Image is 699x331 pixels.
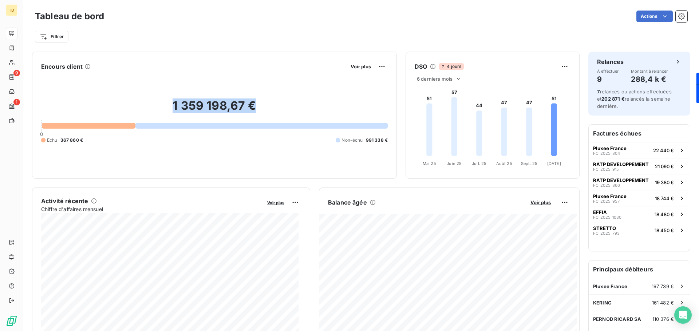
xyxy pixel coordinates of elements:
[528,199,553,206] button: Voir plus
[593,193,627,199] span: Pluxee France
[636,11,673,22] button: Actions
[415,62,427,71] h6: DSO
[547,161,561,166] tspan: [DATE]
[47,137,58,144] span: Échu
[341,137,363,144] span: Non-échu
[439,63,463,70] span: 4 jours
[593,209,607,215] span: EFFIA
[41,205,262,213] span: Chiffre d'affaires mensuel
[601,96,624,102] span: 202 871 €
[593,231,620,235] span: FC-2025-793
[589,222,690,238] button: STRETTOFC-2025-79318 450 €
[35,31,68,43] button: Filtrer
[655,227,674,233] span: 18 450 €
[530,199,551,205] span: Voir plus
[265,199,287,206] button: Voir plus
[597,89,672,109] span: relances ou actions effectuées et relancés la semaine dernière.
[674,306,692,324] div: Open Intercom Messenger
[589,174,690,190] button: RATP DEVELOPPEMENTFC-2025-86619 380 €
[267,200,284,205] span: Voir plus
[589,125,690,142] h6: Factures échues
[593,215,621,219] span: FC-2025-1030
[631,73,668,85] h4: 288,4 k €
[348,63,373,70] button: Voir plus
[521,161,537,166] tspan: Sept. 25
[13,70,20,76] span: 9
[328,198,367,207] h6: Balance âgée
[41,62,83,71] h6: Encours client
[589,158,690,174] button: RATP DEVELOPPEMENTFC-2025-91521 090 €
[423,161,436,166] tspan: Mai 25
[60,137,83,144] span: 367 860 €
[41,98,388,120] h2: 1 359 198,67 €
[597,89,600,94] span: 7
[593,283,627,289] span: Pluxee France
[597,57,624,66] h6: Relances
[593,177,649,183] span: RATP DEVELOPPEMENT
[472,161,486,166] tspan: Juil. 25
[652,300,674,306] span: 161 482 €
[417,76,453,82] span: 6 derniers mois
[366,137,388,144] span: 991 338 €
[593,161,649,167] span: RATP DEVELOPPEMENT
[593,151,620,156] span: FC-2025-804
[653,148,674,153] span: 22 440 €
[447,161,462,166] tspan: Juin 25
[589,190,690,206] button: Pluxee FranceFC-2025-95718 744 €
[655,211,674,217] span: 18 480 €
[589,206,690,222] button: EFFIAFC-2025-103018 480 €
[655,179,674,185] span: 19 380 €
[41,197,88,205] h6: Activité récente
[631,69,668,73] span: Montant à relancer
[655,164,674,169] span: 21 090 €
[593,145,627,151] span: Pluxee France
[6,4,17,16] div: TD
[496,161,512,166] tspan: Août 25
[589,261,690,278] h6: Principaux débiteurs
[13,99,20,105] span: 1
[40,131,43,137] span: 0
[593,167,619,171] span: FC-2025-915
[351,64,371,69] span: Voir plus
[6,315,17,327] img: Logo LeanPay
[593,316,641,322] span: PERNOD RICARD SA
[597,73,619,85] h4: 9
[655,195,674,201] span: 18 744 €
[589,142,690,158] button: Pluxee FranceFC-2025-80422 440 €
[35,10,104,23] h3: Tableau de bord
[652,316,674,322] span: 110 376 €
[593,199,620,203] span: FC-2025-957
[593,225,616,231] span: STRETTO
[652,283,674,289] span: 197 739 €
[593,300,612,306] span: KERING
[597,69,619,73] span: À effectuer
[593,183,620,187] span: FC-2025-866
